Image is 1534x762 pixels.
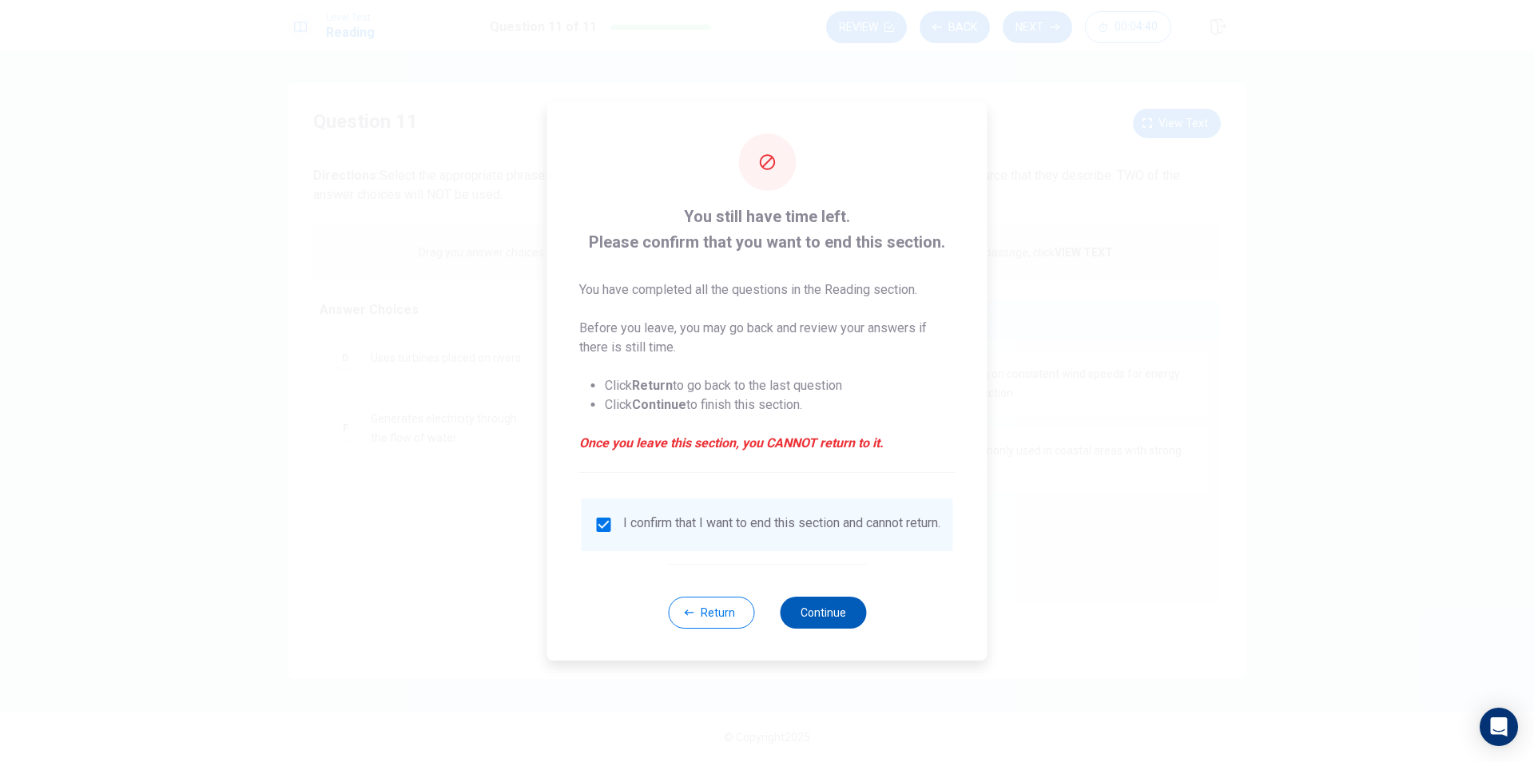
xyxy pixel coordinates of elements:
p: Before you leave, you may go back and review your answers if there is still time. [579,319,956,357]
div: I confirm that I want to end this section and cannot return. [623,515,940,534]
span: You still have time left. Please confirm that you want to end this section. [579,204,956,255]
em: Once you leave this section, you CANNOT return to it. [579,434,956,453]
div: Open Intercom Messenger [1480,708,1518,746]
li: Click to finish this section. [605,395,956,415]
li: Click to go back to the last question [605,376,956,395]
strong: Continue [632,397,686,412]
p: You have completed all the questions in the Reading section. [579,280,956,300]
strong: Return [632,378,673,393]
button: Return [668,597,754,629]
button: Continue [780,597,866,629]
